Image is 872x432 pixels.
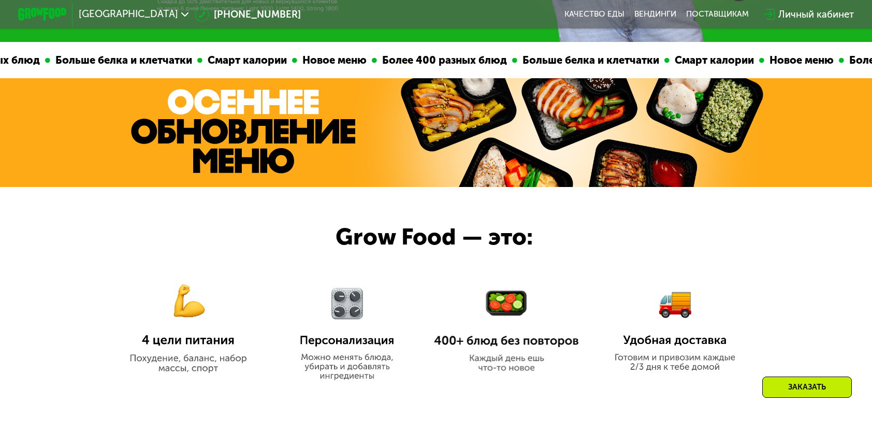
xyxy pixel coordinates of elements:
[778,7,854,22] div: Личный кабинет
[634,9,676,19] a: Вендинги
[514,52,661,68] div: Больше белка и клетчатки
[761,52,835,68] div: Новое меню
[336,220,566,254] div: Grow Food — это:
[564,9,624,19] a: Качество еды
[294,52,368,68] div: Новое меню
[195,7,301,22] a: [PHONE_NUMBER]
[47,52,194,68] div: Больше белка и клетчатки
[79,9,178,19] span: [GEOGRAPHIC_DATA]
[666,52,755,68] div: Смарт калории
[686,9,749,19] div: поставщикам
[199,52,288,68] div: Смарт калории
[762,377,852,398] div: Заказать
[373,52,508,68] div: Более 400 разных блюд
